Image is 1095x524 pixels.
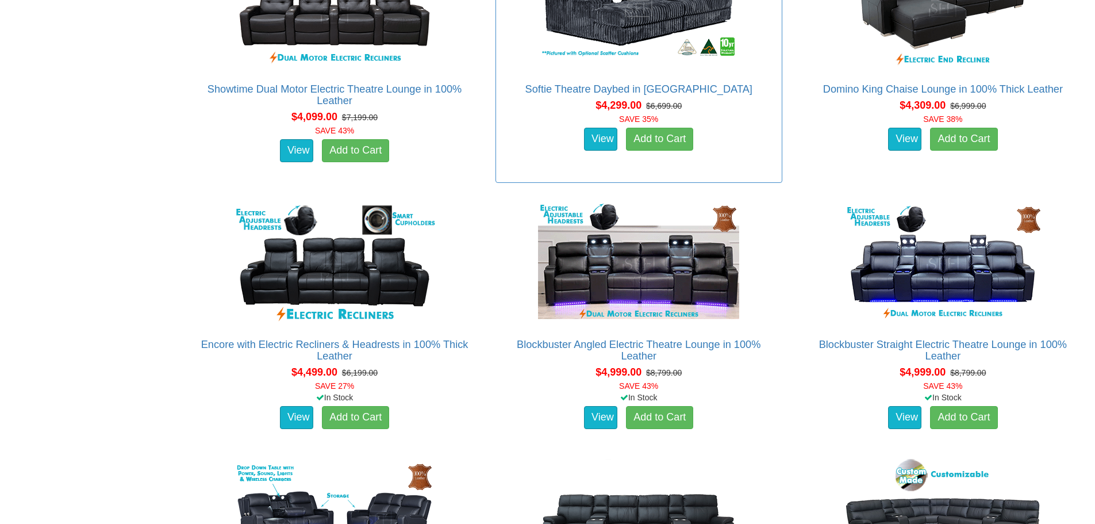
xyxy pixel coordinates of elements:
a: Softie Theatre Daybed in [GEOGRAPHIC_DATA] [525,83,752,95]
del: $8,799.00 [950,368,986,377]
a: Add to Cart [930,128,997,151]
font: SAVE 43% [315,126,354,135]
a: View [280,139,313,162]
a: Domino King Chaise Lounge in 100% Thick Leather [823,83,1063,95]
a: View [888,406,921,429]
del: $6,699.00 [646,101,682,110]
del: $8,799.00 [646,368,682,377]
a: Encore with Electric Recliners & Headrests in 100% Thick Leather [201,339,468,362]
a: Add to Cart [626,128,693,151]
a: Blockbuster Straight Electric Theatre Lounge in 100% Leather [819,339,1067,362]
del: $7,199.00 [342,113,378,122]
span: $4,099.00 [291,111,337,123]
div: In Stock [189,392,480,403]
a: Blockbuster Angled Electric Theatre Lounge in 100% Leather [517,339,760,362]
a: Add to Cart [930,406,997,429]
img: Blockbuster Straight Electric Theatre Lounge in 100% Leather [839,201,1046,327]
img: Encore with Electric Recliners & Headrests in 100% Thick Leather [231,201,438,327]
a: Add to Cart [322,139,389,162]
font: SAVE 43% [923,381,962,391]
div: In Stock [797,392,1089,403]
font: SAVE 43% [619,381,658,391]
font: SAVE 27% [315,381,354,391]
a: View [584,128,617,151]
a: View [888,128,921,151]
a: View [584,406,617,429]
img: Blockbuster Angled Electric Theatre Lounge in 100% Leather [535,201,742,327]
span: $4,999.00 [900,366,946,378]
span: $4,499.00 [291,366,337,378]
a: Showtime Dual Motor Electric Theatre Lounge in 100% Leather [208,83,462,106]
span: $4,999.00 [595,366,641,378]
del: $6,999.00 [950,101,986,110]
del: $6,199.00 [342,368,378,377]
font: SAVE 38% [923,114,962,124]
a: View [280,406,313,429]
a: Add to Cart [322,406,389,429]
span: $4,299.00 [595,100,641,111]
a: Add to Cart [626,406,693,429]
div: In Stock [493,392,785,403]
span: $4,309.00 [900,100,946,111]
font: SAVE 35% [619,114,658,124]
